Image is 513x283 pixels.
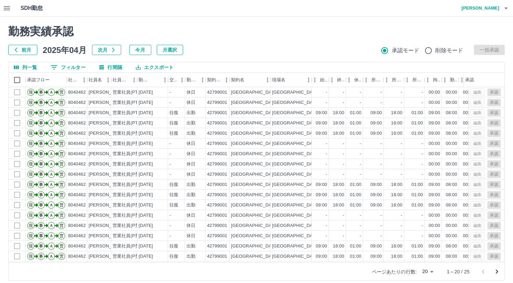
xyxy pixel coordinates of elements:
div: [GEOGRAPHIC_DATA]図書館 [272,181,333,188]
div: 勤務区分 [187,73,197,87]
div: 00:00 [463,140,474,147]
div: - [343,151,344,157]
div: - [401,140,402,147]
div: 8040462 [68,130,86,137]
div: [GEOGRAPHIC_DATA] [231,99,278,106]
div: - [360,151,361,157]
div: 営業社員(P契約) [113,192,146,198]
div: 09:00 [316,120,327,126]
text: Ａ [49,131,53,136]
button: 今月 [129,45,151,55]
div: 契約コード [207,73,221,87]
div: 18:00 [391,181,402,188]
text: 営 [60,100,64,105]
div: 09:00 [316,130,327,137]
div: [GEOGRAPHIC_DATA] [231,130,278,137]
div: [GEOGRAPHIC_DATA] [231,110,278,116]
text: 事 [39,172,43,177]
div: - [326,140,327,147]
div: 勤務日 [139,73,150,87]
div: - [401,171,402,178]
div: 拘束 [433,73,440,87]
div: [PERSON_NAME] [89,171,126,178]
div: 00:00 [429,89,440,96]
div: - [360,89,361,96]
div: [PERSON_NAME] [89,140,126,147]
div: [GEOGRAPHIC_DATA] [231,89,278,96]
div: 始業 [320,73,328,87]
div: 始業 [312,73,329,87]
div: - [422,161,423,167]
text: 現 [29,162,33,166]
div: 終業 [337,73,345,87]
text: 営 [60,172,64,177]
div: 承認フロー [27,73,50,87]
div: 営業社員(P契約) [113,140,146,147]
div: [DATE] [139,130,153,137]
div: - [360,161,361,167]
div: - [326,99,327,106]
div: - [381,140,382,147]
div: 営業社員(P契約) [113,171,146,178]
text: 現 [29,172,33,177]
div: [PERSON_NAME] [89,161,126,167]
div: - [343,99,344,106]
div: 00:00 [429,140,440,147]
div: [PERSON_NAME] [89,89,126,96]
text: Ａ [49,90,53,95]
div: 往復 [169,110,178,116]
text: Ａ [49,162,53,166]
text: 営 [60,141,64,146]
div: 社員番号 [68,73,79,87]
span: 削除モード [436,46,463,55]
button: メニュー [304,75,314,85]
div: 勤務 [442,73,459,87]
text: 事 [39,90,43,95]
div: - [381,99,382,106]
div: 42799001 [207,99,227,106]
div: - [326,151,327,157]
div: 00:00 [463,99,474,106]
div: - [343,89,344,96]
div: 所定休憩 [412,73,423,87]
div: - [169,161,171,167]
div: 承認 [464,73,499,87]
div: 営業社員(PT契約) [113,89,149,96]
div: [PERSON_NAME] [89,110,126,116]
div: [GEOGRAPHIC_DATA] [231,192,278,198]
div: 42799001 [207,181,227,188]
div: 8040462 [68,151,86,157]
div: 00:00 [446,171,457,178]
div: - [422,140,423,147]
div: 09:00 [429,192,440,198]
text: 現 [29,121,33,125]
div: 01:00 [350,130,361,137]
button: フィルター表示 [45,62,91,72]
div: - [169,171,171,178]
div: 01:00 [350,181,361,188]
div: 休日 [187,151,195,157]
text: 営 [60,131,64,136]
div: 00:00 [463,130,474,137]
div: 8040462 [68,192,86,198]
div: 18:00 [391,192,402,198]
div: 00:00 [463,151,474,157]
text: 事 [39,110,43,115]
div: - [381,161,382,167]
div: [GEOGRAPHIC_DATA]図書館 [272,151,333,157]
div: 00:00 [463,110,474,116]
div: 契約コード [206,73,230,87]
div: 8040462 [68,99,86,106]
div: 00:00 [446,140,457,147]
div: [DATE] [139,181,153,188]
div: - [422,151,423,157]
div: - [326,171,327,178]
div: [GEOGRAPHIC_DATA] [231,151,278,157]
text: 営 [60,110,64,115]
text: 現 [29,131,33,136]
div: 00:00 [463,171,474,178]
text: 現 [29,90,33,95]
div: 往復 [169,192,178,198]
text: 現 [29,151,33,156]
div: 09:00 [371,192,382,198]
